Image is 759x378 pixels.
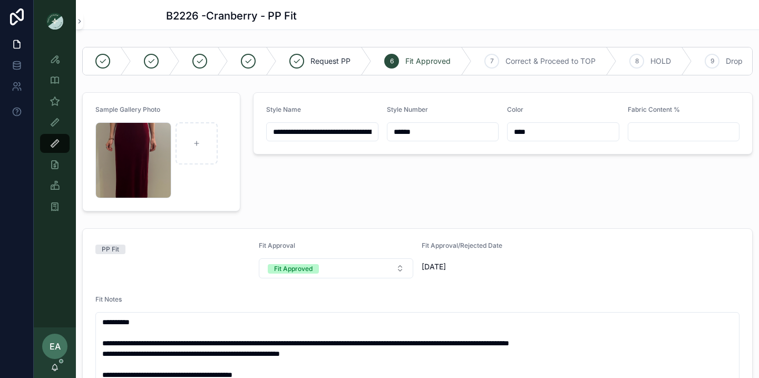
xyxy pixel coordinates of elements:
img: App logo [46,13,63,30]
span: 6 [390,57,394,65]
span: HOLD [650,56,671,66]
span: Sample Gallery Photo [95,105,160,113]
span: 7 [490,57,494,65]
h1: B2226 -Cranberry - PP Fit [166,8,297,23]
span: [DATE] [422,261,577,272]
span: Fit Approval [259,241,295,249]
span: Style Number [387,105,428,113]
span: 8 [635,57,639,65]
span: 9 [711,57,714,65]
span: Fit Notes [95,295,122,303]
div: Fit Approved [274,264,313,274]
span: Color [507,105,523,113]
span: Fit Approved [405,56,451,66]
span: Correct & Proceed to TOP [505,56,596,66]
div: PP Fit [102,245,119,254]
span: Drop [726,56,743,66]
span: Style Name [266,105,301,113]
span: EA [50,340,61,353]
span: Fabric Content % [628,105,680,113]
button: Select Button [259,258,414,278]
span: Request PP [310,56,351,66]
div: scrollable content [34,42,76,230]
span: Fit Approval/Rejected Date [422,241,502,249]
